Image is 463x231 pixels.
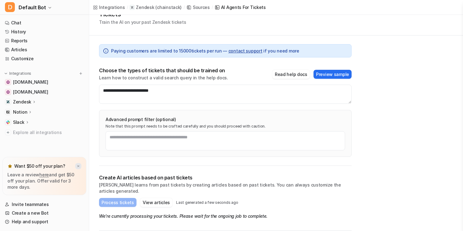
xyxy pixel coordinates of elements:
p: Zendesk [13,99,31,105]
a: Zendesk(chainstack) [130,4,182,10]
a: Customize [2,54,86,63]
a: Chat [2,19,86,27]
p: Slack [13,119,24,125]
img: x [76,164,80,168]
span: [DOMAIN_NAME] [13,89,48,95]
button: Process tickets [99,198,136,207]
a: Help and support [2,217,86,226]
em: We're currently processing your tickets. Please wait for the ongoing job to complete. [99,213,267,219]
p: Train the AI on your past Zendesk tickets [99,19,186,25]
a: AI Agents for tickets [215,4,266,10]
span: [DOMAIN_NAME] [13,79,48,85]
span: / [127,5,128,10]
a: Invite teammates [2,200,86,209]
div: AI Agents for tickets [221,4,266,10]
img: Zendesk [6,100,10,104]
p: Zendesk [136,4,154,10]
img: chainstack.com [6,90,10,94]
a: Create a new Bot [2,209,86,217]
img: Slack [6,120,10,124]
div: Sources [193,4,210,10]
p: Advanced prompt filter (optional) [106,116,345,123]
a: chainstack.com[DOMAIN_NAME] [2,88,86,96]
a: here [39,172,49,177]
div: Integrations [99,4,125,10]
button: View articles [140,198,172,207]
button: Read help docs [272,70,310,79]
p: Integrations [9,71,31,76]
p: Notion [13,109,27,115]
a: Explore all integrations [2,128,86,137]
p: Want $50 off your plan? [14,163,65,169]
button: Preview sample [314,70,352,79]
img: menu_add.svg [79,71,83,76]
a: Sources [187,4,210,10]
span: / [184,5,185,10]
a: History [2,27,86,36]
p: Learn how to construct a valid search query in the help docs. [99,75,228,81]
button: Integrations [2,70,33,77]
a: Integrations [93,4,125,10]
img: Notion [6,110,10,114]
span: Explore all integrations [13,128,84,137]
a: docs.chainstack.com[DOMAIN_NAME] [2,78,86,86]
img: star [7,164,12,169]
p: Choose the types of tickets that should be trained on [99,67,228,73]
p: [PERSON_NAME] learns from past tickets by creating articles based on past tickets. You can always... [99,182,352,194]
a: Articles [2,45,86,54]
span: / [212,5,213,10]
img: expand menu [4,71,8,76]
img: docs.chainstack.com [6,80,10,84]
p: Last generated a few seconds ago [176,200,238,205]
span: Default Bot [19,3,46,12]
p: ( chainstack ) [155,4,182,10]
p: Create AI articles based on past tickets [99,174,352,181]
a: Reports [2,36,86,45]
p: Leave a review and get $50 off your plan. Offer valid for 3 more days. [7,172,81,190]
p: Note that this prompt needs to be crafted carefully and you should proceed with caution. [106,124,345,129]
span: Paying customers are limited to 15000 tickets per run — if you need more [111,48,299,54]
a: contact support [228,48,262,53]
span: D [5,2,15,12]
img: explore all integrations [5,129,11,136]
